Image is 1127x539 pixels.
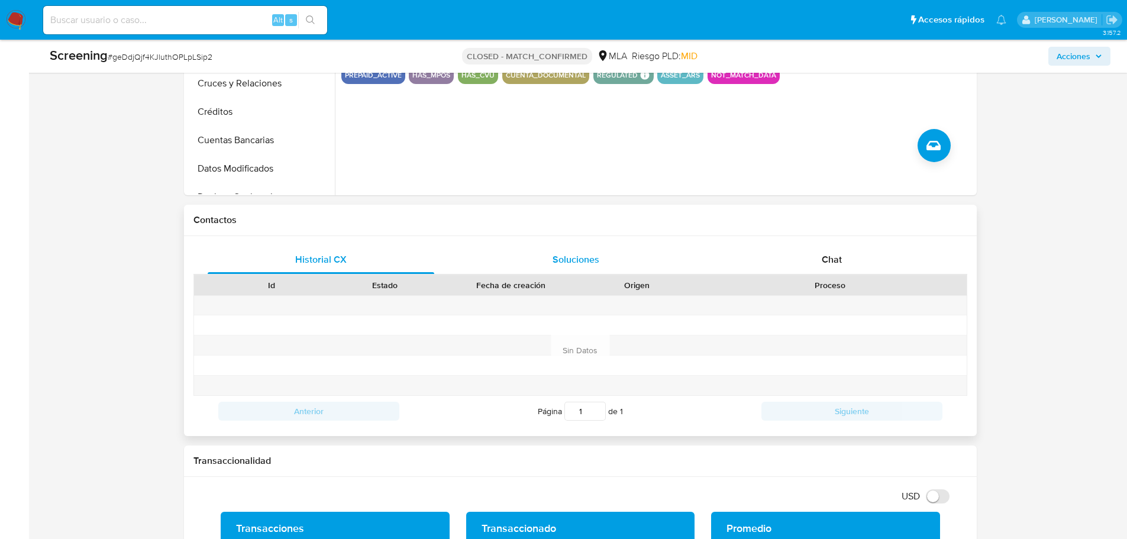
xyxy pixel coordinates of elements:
[632,50,697,63] span: Riesgo PLD:
[462,48,592,64] p: CLOSED - MATCH_CONFIRMED
[187,126,335,154] button: Cuentas Bancarias
[50,46,108,64] b: Screening
[681,49,697,63] span: MID
[187,69,335,98] button: Cruces y Relaciones
[1106,14,1118,26] a: Salir
[295,253,347,266] span: Historial CX
[553,253,599,266] span: Soluciones
[108,51,212,63] span: # geDdjQjf4KJluthOPLpLSip2
[337,279,434,291] div: Estado
[1103,28,1121,37] span: 3.157.2
[187,98,335,126] button: Créditos
[588,279,685,291] div: Origen
[822,253,842,266] span: Chat
[1057,47,1090,66] span: Acciones
[996,15,1006,25] a: Notificaciones
[1048,47,1110,66] button: Acciones
[298,12,322,28] button: search-icon
[597,50,627,63] div: MLA
[273,14,283,25] span: Alt
[223,279,320,291] div: Id
[538,402,623,421] span: Página de
[918,14,984,26] span: Accesos rápidos
[702,279,958,291] div: Proceso
[620,405,623,417] span: 1
[193,214,967,226] h1: Contactos
[187,183,335,211] button: Devices Geolocation
[187,154,335,183] button: Datos Modificados
[218,402,399,421] button: Anterior
[43,12,327,28] input: Buscar usuario o caso...
[289,14,293,25] span: s
[193,455,967,467] h1: Transaccionalidad
[1035,14,1102,25] p: nicolas.tyrkiel@mercadolibre.com
[761,402,942,421] button: Siguiente
[450,279,571,291] div: Fecha de creación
